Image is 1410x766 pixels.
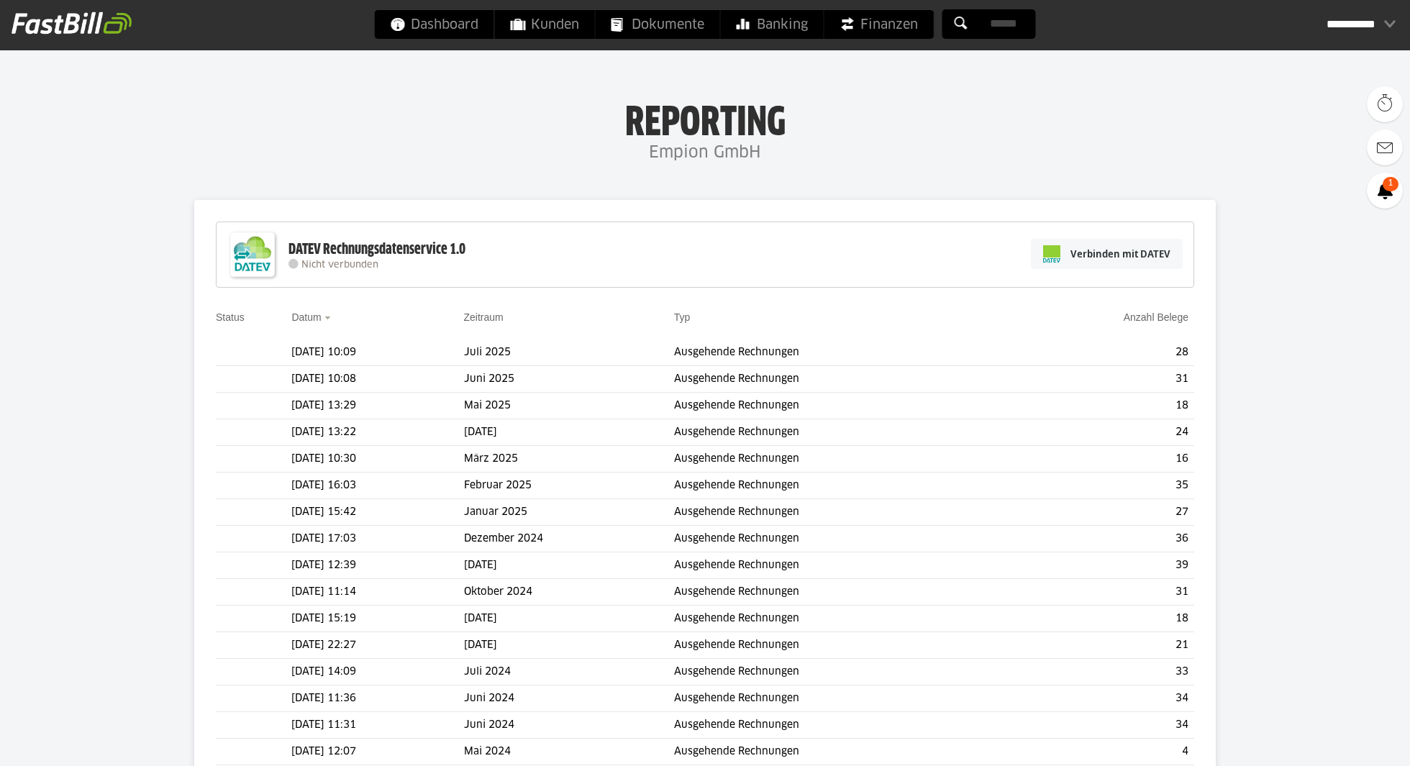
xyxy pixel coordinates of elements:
a: Dashboard [375,10,494,39]
td: 16 [1006,446,1194,473]
a: Dokumente [596,10,720,39]
td: Ausgehende Rechnungen [674,526,1006,552]
td: 21 [1006,632,1194,659]
td: [DATE] 10:08 [291,366,463,393]
span: 1 [1383,177,1398,191]
td: Februar 2025 [464,473,674,499]
td: [DATE] 10:30 [291,446,463,473]
img: sort_desc.gif [324,316,334,319]
td: Juni 2025 [464,366,674,393]
td: 28 [1006,339,1194,366]
span: Banking [737,10,808,39]
span: Dashboard [391,10,478,39]
a: Kunden [495,10,595,39]
td: 34 [1006,685,1194,712]
td: [DATE] 12:39 [291,552,463,579]
td: Juni 2024 [464,685,674,712]
a: Datum [291,311,321,323]
td: [DATE] 22:27 [291,632,463,659]
td: Mai 2024 [464,739,674,765]
td: [DATE] 11:14 [291,579,463,606]
span: Nicht verbunden [301,260,378,270]
iframe: Öffnet ein Widget, in dem Sie weitere Informationen finden [1298,723,1396,759]
td: Juni 2024 [464,712,674,739]
td: [DATE] 13:22 [291,419,463,446]
h1: Reporting [144,101,1266,139]
td: 36 [1006,526,1194,552]
td: 24 [1006,419,1194,446]
span: Finanzen [840,10,918,39]
td: Ausgehende Rechnungen [674,632,1006,659]
td: Ausgehende Rechnungen [674,685,1006,712]
td: [DATE] 11:31 [291,712,463,739]
img: pi-datev-logo-farbig-24.svg [1043,245,1060,263]
td: [DATE] 12:07 [291,739,463,765]
a: Finanzen [824,10,934,39]
td: Ausgehende Rechnungen [674,446,1006,473]
td: Ausgehende Rechnungen [674,739,1006,765]
td: März 2025 [464,446,674,473]
div: DATEV Rechnungsdatenservice 1.0 [288,240,465,259]
td: Juli 2025 [464,339,674,366]
td: [DATE] 14:09 [291,659,463,685]
td: Ausgehende Rechnungen [674,552,1006,579]
a: Status [216,311,245,323]
td: [DATE] 17:03 [291,526,463,552]
td: Ausgehende Rechnungen [674,339,1006,366]
a: Anzahl Belege [1124,311,1188,323]
td: 18 [1006,393,1194,419]
td: Ausgehende Rechnungen [674,499,1006,526]
td: 4 [1006,739,1194,765]
td: Ausgehende Rechnungen [674,606,1006,632]
td: Ausgehende Rechnungen [674,366,1006,393]
a: Verbinden mit DATEV [1031,239,1183,269]
a: Zeitraum [464,311,504,323]
img: fastbill_logo_white.png [12,12,132,35]
a: Banking [721,10,824,39]
td: 27 [1006,499,1194,526]
td: 18 [1006,606,1194,632]
td: [DATE] [464,552,674,579]
td: Januar 2025 [464,499,674,526]
img: DATEV-Datenservice Logo [224,226,281,283]
a: Typ [674,311,691,323]
td: 35 [1006,473,1194,499]
td: 31 [1006,579,1194,606]
td: [DATE] 10:09 [291,339,463,366]
a: 1 [1367,173,1403,209]
td: [DATE] [464,606,674,632]
td: [DATE] 15:42 [291,499,463,526]
td: [DATE] 13:29 [291,393,463,419]
td: Ausgehende Rechnungen [674,419,1006,446]
td: Juli 2024 [464,659,674,685]
td: [DATE] 11:36 [291,685,463,712]
td: Ausgehende Rechnungen [674,393,1006,419]
td: 34 [1006,712,1194,739]
td: [DATE] 15:19 [291,606,463,632]
td: Dezember 2024 [464,526,674,552]
td: Ausgehende Rechnungen [674,712,1006,739]
td: [DATE] 16:03 [291,473,463,499]
td: Ausgehende Rechnungen [674,579,1006,606]
td: Mai 2025 [464,393,674,419]
td: Oktober 2024 [464,579,674,606]
td: 31 [1006,366,1194,393]
span: Kunden [511,10,579,39]
td: Ausgehende Rechnungen [674,473,1006,499]
td: [DATE] [464,419,674,446]
span: Dokumente [611,10,704,39]
td: [DATE] [464,632,674,659]
td: Ausgehende Rechnungen [674,659,1006,685]
td: 39 [1006,552,1194,579]
td: 33 [1006,659,1194,685]
span: Verbinden mit DATEV [1070,247,1170,261]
